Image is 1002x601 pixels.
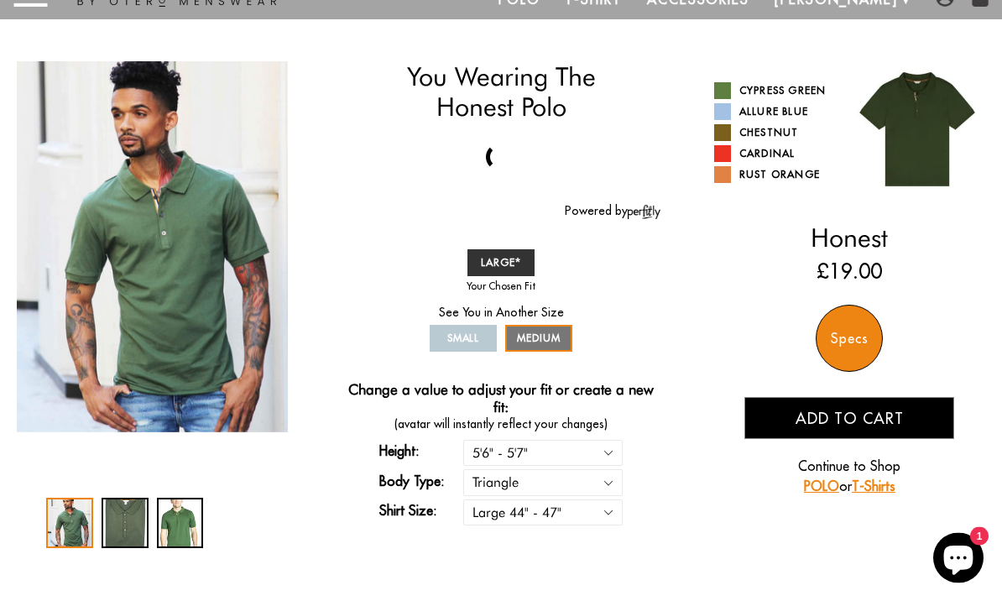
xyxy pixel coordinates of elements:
a: Powered by [565,204,661,219]
span: (avatar will instantly reflect your changes) [342,416,661,434]
h1: You Wearing The Honest Polo [342,62,661,123]
img: otero-cypress-green-polo-shirt_1024x1024_2x_bebd3ec5-b6cd-4ccd-b561-7debc8230c1c_340x.jpg [288,62,559,433]
a: Rust Orange [714,167,838,184]
a: SMALL [430,326,497,353]
span: SMALL [447,332,480,345]
span: MEDIUM [517,332,561,345]
img: perfitly-logo_73ae6c82-e2e3-4a36-81b1-9e913f6ac5a1.png [628,206,661,220]
a: Cardinal [714,146,838,163]
img: 017.jpg [849,62,985,198]
div: 2 / 3 [288,62,559,433]
h4: Change a value to adjust your fit or create a new fit: [342,382,661,416]
span: Add to cart [796,410,904,429]
div: Specs [816,306,883,373]
a: T-Shirts [852,478,895,495]
a: Allure Blue [714,104,838,121]
ins: £19.00 [817,257,882,287]
div: 2 / 3 [102,499,149,549]
p: Continue to Shop or [744,457,954,497]
label: Shirt Size: [379,501,463,521]
a: MEDIUM [505,326,572,353]
h2: Honest [714,223,985,253]
div: 1 / 3 [17,62,288,433]
a: Cypress Green [714,83,838,100]
a: Chestnut [714,125,838,142]
img: otero-cypress-green-polo-action_1024x1024_2x_8894e234-887b-48e5-953a-e78a9f3bc093_340x.jpg [17,62,288,433]
div: 3 / 3 [157,499,204,549]
inbox-online-store-chat: Shopify online store chat [928,533,989,588]
a: LARGE [467,250,535,277]
div: 1 / 3 [46,499,93,549]
label: Body Type: [379,472,463,492]
span: LARGE [481,257,521,269]
button: Add to cart [744,398,954,440]
a: POLO [804,478,839,495]
label: Height: [379,442,463,462]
